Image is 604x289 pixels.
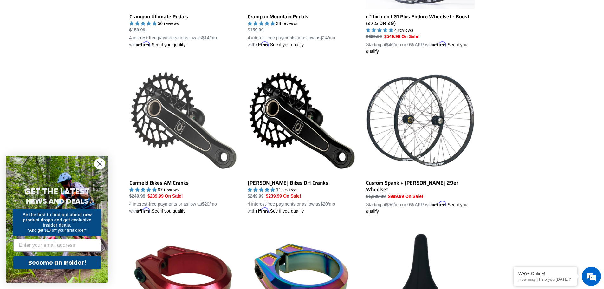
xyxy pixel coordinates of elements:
[24,186,90,197] span: GET THE LATEST
[28,228,86,233] span: *And get $10 off your first order*
[23,212,92,227] span: Be the first to find out about new product drops and get exclusive insider deals.
[13,239,101,252] input: Enter your email address
[26,196,88,206] span: NEWS AND DEALS
[94,158,105,169] button: Close dialog
[13,256,101,269] button: Become an Insider!
[518,271,572,276] div: We're Online!
[518,277,572,282] p: How may I help you today?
